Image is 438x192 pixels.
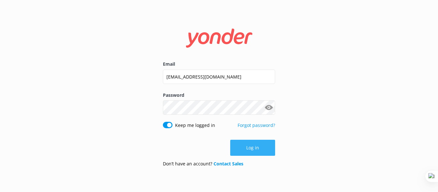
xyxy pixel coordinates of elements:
a: Forgot password? [238,122,275,128]
label: Password [163,92,275,99]
label: Email [163,61,275,68]
input: user@emailaddress.com [163,70,275,84]
a: Contact Sales [214,161,243,167]
p: Don’t have an account? [163,160,243,167]
button: Show password [262,101,275,114]
button: Log in [230,140,275,156]
label: Keep me logged in [175,122,215,129]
